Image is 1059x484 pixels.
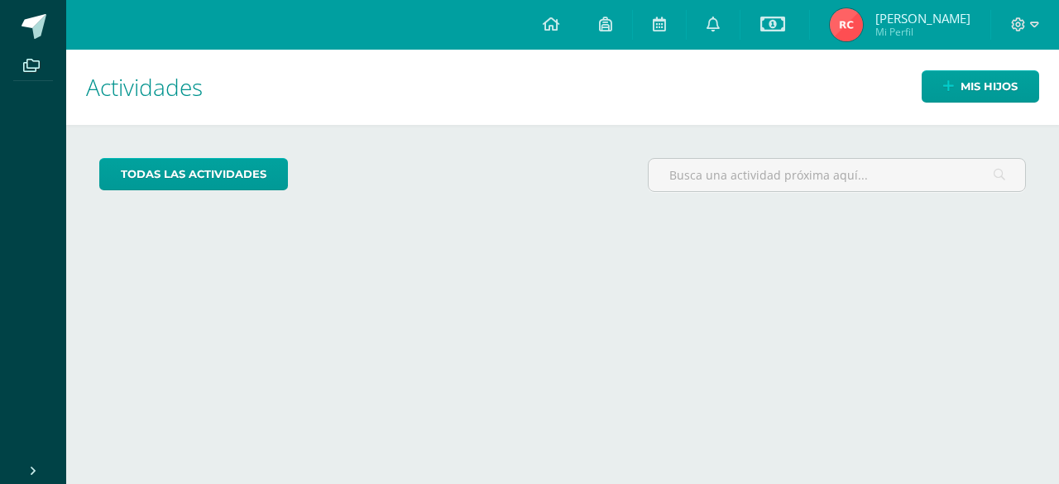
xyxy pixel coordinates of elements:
img: bc0decd86eabb4abbd2d4b551c806369.png [830,8,863,41]
span: Mis hijos [961,71,1018,102]
h1: Actividades [86,50,1039,125]
input: Busca una actividad próxima aquí... [649,159,1025,191]
span: Mi Perfil [875,25,970,39]
a: Mis hijos [922,70,1039,103]
a: todas las Actividades [99,158,288,190]
span: [PERSON_NAME] [875,10,970,26]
